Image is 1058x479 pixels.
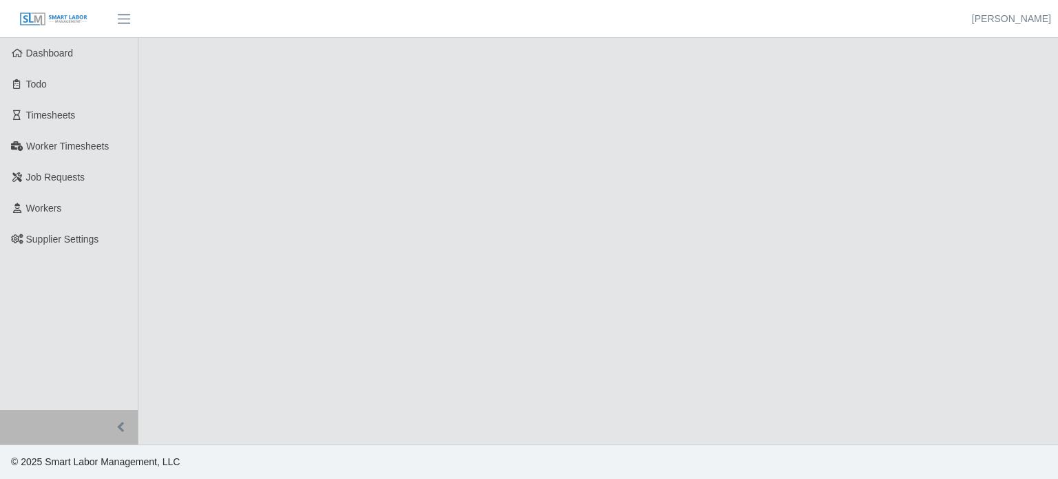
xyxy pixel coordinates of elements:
span: Dashboard [26,48,74,59]
a: [PERSON_NAME] [972,12,1051,26]
span: © 2025 Smart Labor Management, LLC [11,456,180,467]
span: Todo [26,79,47,90]
span: Workers [26,203,62,214]
span: Supplier Settings [26,234,99,245]
img: SLM Logo [19,12,88,27]
span: Job Requests [26,172,85,183]
span: Timesheets [26,110,76,121]
span: Worker Timesheets [26,141,109,152]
